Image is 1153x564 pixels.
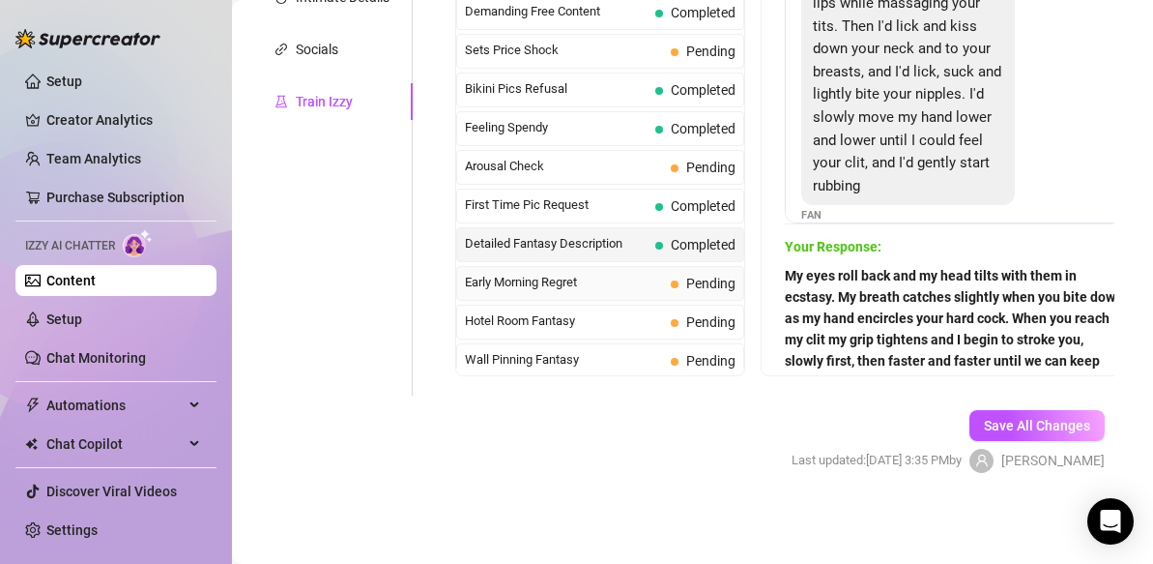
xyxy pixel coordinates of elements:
span: link [274,43,288,56]
a: Discover Viral Videos [46,484,177,499]
button: Save All Changes [969,410,1105,441]
a: Chat Monitoring [46,350,146,366]
span: Completed [671,5,735,20]
span: Detailed Fantasy Description [465,234,648,253]
span: Completed [671,198,735,214]
span: Completed [671,237,735,252]
a: Settings [46,522,98,538]
span: Arousal Check [465,157,663,176]
span: First Time Pic Request [465,195,648,215]
span: Feeling Spendy [465,118,648,137]
strong: Your Response: [785,239,881,254]
span: Hotel Room Fantasy [465,312,663,331]
span: experiment [274,95,288,108]
span: Pending [686,353,735,369]
span: Chat Copilot [46,429,184,460]
span: Completed [671,82,735,98]
span: user [975,454,989,467]
span: Pending [686,314,735,330]
a: Content [46,273,96,288]
span: Pending [686,276,735,291]
div: Open Intercom Messenger [1087,498,1134,545]
a: Team Analytics [46,151,141,166]
span: Fan [801,207,822,223]
img: logo-BBDzfeDw.svg [15,29,160,48]
span: Wall Pinning Fantasy [465,350,663,370]
a: Setup [46,312,82,327]
span: Early Morning Regret [465,273,663,292]
span: Completed [671,121,735,136]
img: AI Chatter [123,229,153,257]
span: Pending [686,44,735,59]
span: Pending [686,160,735,175]
span: Sets Price Shock [465,41,663,60]
span: Bikini Pics Refusal [465,79,648,99]
span: Izzy AI Chatter [25,237,115,255]
img: Chat Copilot [25,437,38,451]
span: Save All Changes [984,418,1090,433]
span: [PERSON_NAME] [1001,450,1105,471]
span: Automations [46,390,184,421]
div: Train Izzy [296,91,353,112]
strong: My eyes roll back and my head tilts with them in ecstasy. My breath catches slightly when you bit... [785,268,1123,432]
span: thunderbolt [25,398,41,413]
span: Last updated: [DATE] 3:35 PM by [792,451,962,470]
a: Purchase Subscription [46,190,185,205]
a: Setup [46,74,82,89]
div: Socials [296,39,338,60]
a: Creator Analytics [46,104,201,135]
span: Demanding Free Content [465,2,648,21]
